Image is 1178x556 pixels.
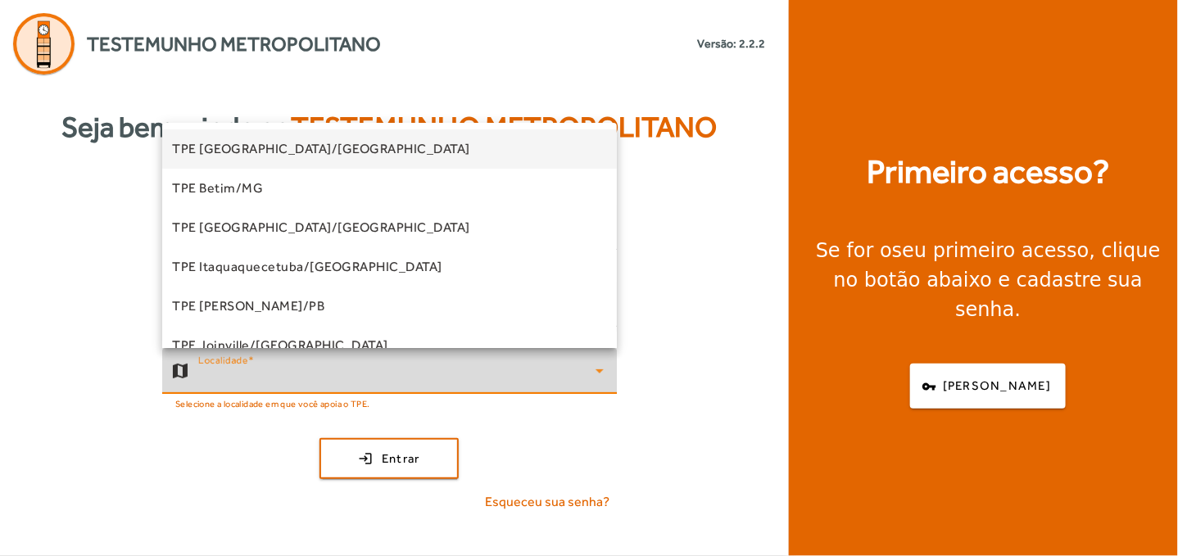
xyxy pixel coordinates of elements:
[172,218,470,237] span: TPE [GEOGRAPHIC_DATA]/[GEOGRAPHIC_DATA]
[172,139,470,159] span: TPE [GEOGRAPHIC_DATA]/[GEOGRAPHIC_DATA]
[172,336,388,355] span: TPE Joinville/[GEOGRAPHIC_DATA]
[172,257,442,277] span: TPE Itaquaquecetuba/[GEOGRAPHIC_DATA]
[172,296,324,316] span: TPE [PERSON_NAME]/PB
[172,179,263,198] span: TPE Betim/MG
